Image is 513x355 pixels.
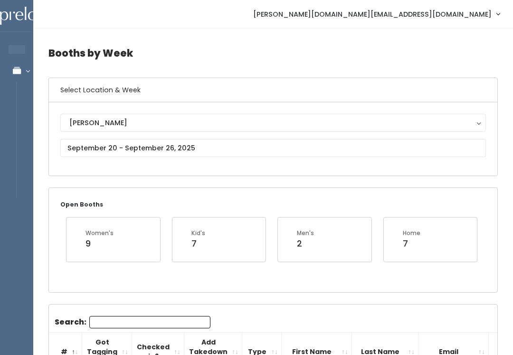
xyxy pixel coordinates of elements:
div: Men's [297,229,314,237]
small: Open Booths [60,200,103,208]
input: September 20 - September 26, 2025 [60,139,486,157]
div: 7 [403,237,420,250]
h6: Select Location & Week [49,78,497,102]
a: [PERSON_NAME][DOMAIN_NAME][EMAIL_ADDRESS][DOMAIN_NAME] [244,4,509,24]
span: [PERSON_NAME][DOMAIN_NAME][EMAIL_ADDRESS][DOMAIN_NAME] [253,9,492,20]
div: 2 [297,237,314,250]
div: Home [403,229,420,237]
div: Kid's [191,229,205,237]
div: [PERSON_NAME] [69,118,477,128]
label: Search: [55,316,210,328]
h4: Booths by Week [48,40,498,66]
div: Women's [85,229,114,237]
div: 7 [191,237,205,250]
input: Search: [89,316,210,328]
button: [PERSON_NAME] [60,114,486,132]
div: 9 [85,237,114,250]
